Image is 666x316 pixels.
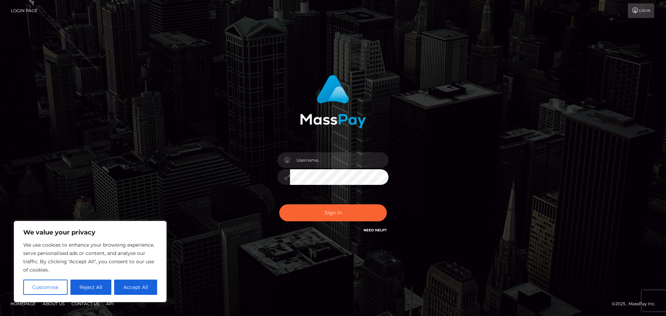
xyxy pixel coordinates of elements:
[114,280,157,295] button: Accept All
[23,241,157,274] p: We use cookies to enhance your browsing experience, serve personalised ads or content, and analys...
[290,152,388,168] input: Username...
[40,298,67,309] a: About Us
[8,298,39,309] a: Homepage
[300,75,366,128] img: MassPay Login
[364,228,387,232] a: Need Help?
[23,228,157,237] p: We value your privacy
[628,3,654,18] a: Login
[70,280,112,295] button: Reject All
[612,300,661,308] div: © 2025 , MassPay Inc.
[14,221,166,302] div: We value your privacy
[11,3,37,18] a: Login Page
[279,204,387,221] button: Sign in
[103,298,117,309] a: API
[69,298,102,309] a: Contact Us
[23,280,68,295] button: Customise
